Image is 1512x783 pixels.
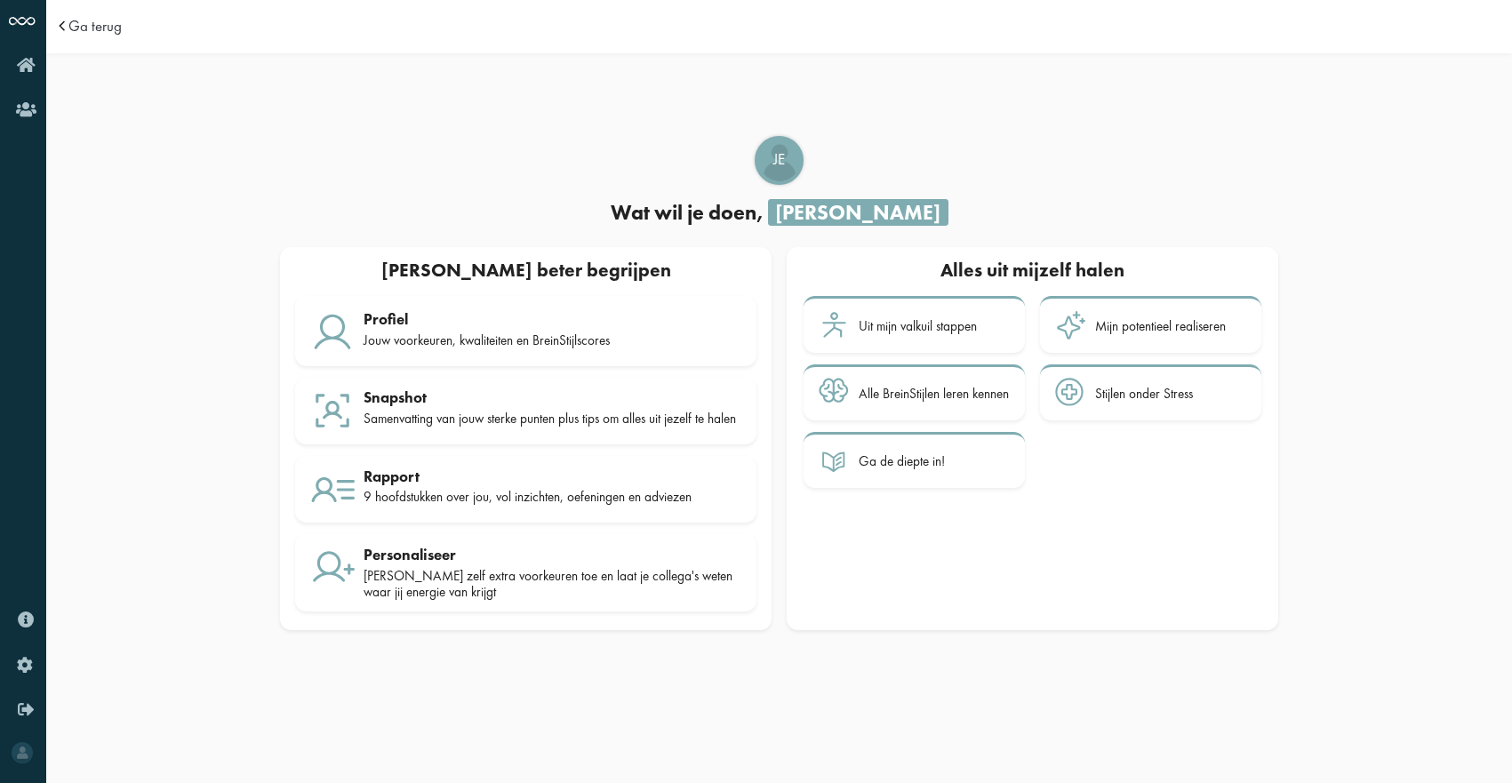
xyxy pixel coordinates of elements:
[295,534,756,611] a: Personaliseer [PERSON_NAME] zelf extra voorkeuren toe en laat je collega's weten waar jij energie...
[295,296,756,366] a: Profiel Jouw voorkeuren, kwaliteiten en BreinStijlscores
[295,456,756,523] a: Rapport 9 hoofdstukken over jou, vol inzichten, oefeningen en adviezen
[364,332,741,348] div: Jouw voorkeuren, kwaliteiten en BreinStijlscores
[611,199,764,226] span: Wat wil je doen,
[804,296,1025,353] a: Uit mijn valkuil stappen
[364,411,741,427] div: Samenvatting van jouw sterke punten plus tips om alles uit jezelf te halen
[802,255,1263,289] div: Alles uit mijzelf halen
[68,19,122,34] a: Ga terug
[1095,386,1193,402] div: Stijlen onder Stress
[768,199,948,226] span: [PERSON_NAME]
[1040,296,1261,353] a: Mijn potentieel realiseren
[859,453,945,469] div: Ga de diepte in!
[288,255,764,289] div: [PERSON_NAME] beter begrijpen
[756,149,802,171] span: JE
[804,364,1025,421] a: Alle BreinStijlen leren kennen
[364,467,741,485] div: Rapport
[804,432,1025,489] a: Ga de diepte in!
[364,546,741,563] div: Personaliseer
[364,489,741,505] div: 9 hoofdstukken over jou, vol inzichten, oefeningen en adviezen
[295,378,756,445] a: Snapshot Samenvatting van jouw sterke punten plus tips om alles uit jezelf te halen
[859,318,977,334] div: Uit mijn valkuil stappen
[755,136,804,185] div: Julian Elenes Uriarte
[859,386,1009,402] div: Alle BreinStijlen leren kennen
[1040,364,1261,421] a: Stijlen onder Stress
[364,568,741,601] div: [PERSON_NAME] zelf extra voorkeuren toe en laat je collega's weten waar jij energie van krijgt
[1095,318,1226,334] div: Mijn potentieel realiseren
[364,388,741,406] div: Snapshot
[364,310,741,328] div: Profiel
